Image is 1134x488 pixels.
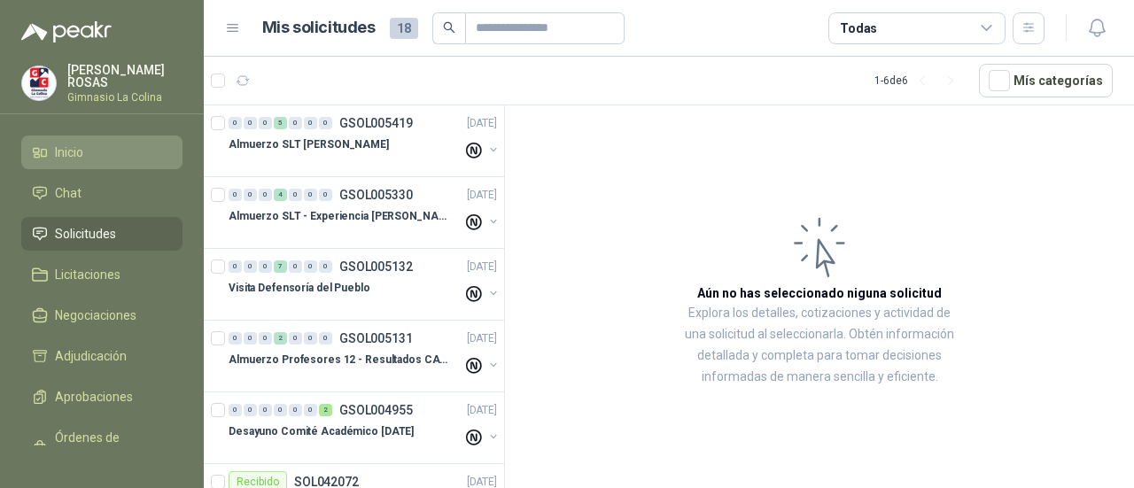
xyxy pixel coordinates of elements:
[21,339,183,373] a: Adjudicación
[55,224,116,244] span: Solicitudes
[274,260,287,273] div: 7
[467,330,497,347] p: [DATE]
[319,260,332,273] div: 0
[244,260,257,273] div: 0
[259,404,272,416] div: 0
[259,260,272,273] div: 0
[21,258,183,291] a: Licitaciones
[289,332,302,345] div: 0
[840,19,877,38] div: Todas
[21,380,183,414] a: Aprobaciones
[21,217,183,251] a: Solicitudes
[22,66,56,100] img: Company Logo
[874,66,965,95] div: 1 - 6 de 6
[339,260,413,273] p: GSOL005132
[229,184,501,241] a: 0 0 0 4 0 0 0 GSOL005330[DATE] Almuerzo SLT - Experiencia [PERSON_NAME]
[229,423,414,440] p: Desayuno Comité Académico [DATE]
[289,260,302,273] div: 0
[259,332,272,345] div: 0
[229,136,389,153] p: Almuerzo SLT [PERSON_NAME]
[55,183,82,203] span: Chat
[259,189,272,201] div: 0
[304,404,317,416] div: 0
[55,387,133,407] span: Aprobaciones
[229,404,242,416] div: 0
[319,404,332,416] div: 2
[229,399,501,456] a: 0 0 0 0 0 0 2 GSOL004955[DATE] Desayuno Comité Académico [DATE]
[262,15,376,41] h1: Mis solicitudes
[339,404,413,416] p: GSOL004955
[682,303,957,388] p: Explora los detalles, cotizaciones y actividad de una solicitud al seleccionarla. Obtén informaci...
[229,256,501,313] a: 0 0 0 7 0 0 0 GSOL005132[DATE] Visita Defensoría del Pueblo
[390,18,418,39] span: 18
[339,332,413,345] p: GSOL005131
[467,187,497,204] p: [DATE]
[229,328,501,384] a: 0 0 0 2 0 0 0 GSOL005131[DATE] Almuerzo Profesores 12 - Resultados CAmbridge
[229,280,370,297] p: Visita Defensoría del Pueblo
[229,260,242,273] div: 0
[289,404,302,416] div: 0
[55,143,83,162] span: Inicio
[244,404,257,416] div: 0
[67,92,183,103] p: Gimnasio La Colina
[244,332,257,345] div: 0
[259,117,272,129] div: 0
[21,421,183,474] a: Órdenes de Compra
[304,189,317,201] div: 0
[304,117,317,129] div: 0
[319,332,332,345] div: 0
[21,21,112,43] img: Logo peakr
[319,189,332,201] div: 0
[304,332,317,345] div: 0
[229,332,242,345] div: 0
[274,189,287,201] div: 4
[339,189,413,201] p: GSOL005330
[55,346,127,366] span: Adjudicación
[304,260,317,273] div: 0
[289,117,302,129] div: 0
[229,208,449,225] p: Almuerzo SLT - Experiencia [PERSON_NAME]
[67,64,183,89] p: [PERSON_NAME] ROSAS
[467,402,497,419] p: [DATE]
[55,265,120,284] span: Licitaciones
[229,189,242,201] div: 0
[289,189,302,201] div: 0
[339,117,413,129] p: GSOL005419
[274,332,287,345] div: 2
[274,404,287,416] div: 0
[229,117,242,129] div: 0
[55,306,136,325] span: Negociaciones
[443,21,455,34] span: search
[697,283,942,303] h3: Aún no has seleccionado niguna solicitud
[21,176,183,210] a: Chat
[244,189,257,201] div: 0
[244,117,257,129] div: 0
[467,259,497,275] p: [DATE]
[467,115,497,132] p: [DATE]
[21,298,183,332] a: Negociaciones
[229,112,501,169] a: 0 0 0 5 0 0 0 GSOL005419[DATE] Almuerzo SLT [PERSON_NAME]
[55,428,166,467] span: Órdenes de Compra
[294,476,359,488] p: SOL042072
[229,352,449,368] p: Almuerzo Profesores 12 - Resultados CAmbridge
[319,117,332,129] div: 0
[274,117,287,129] div: 5
[979,64,1113,97] button: Mís categorías
[21,136,183,169] a: Inicio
